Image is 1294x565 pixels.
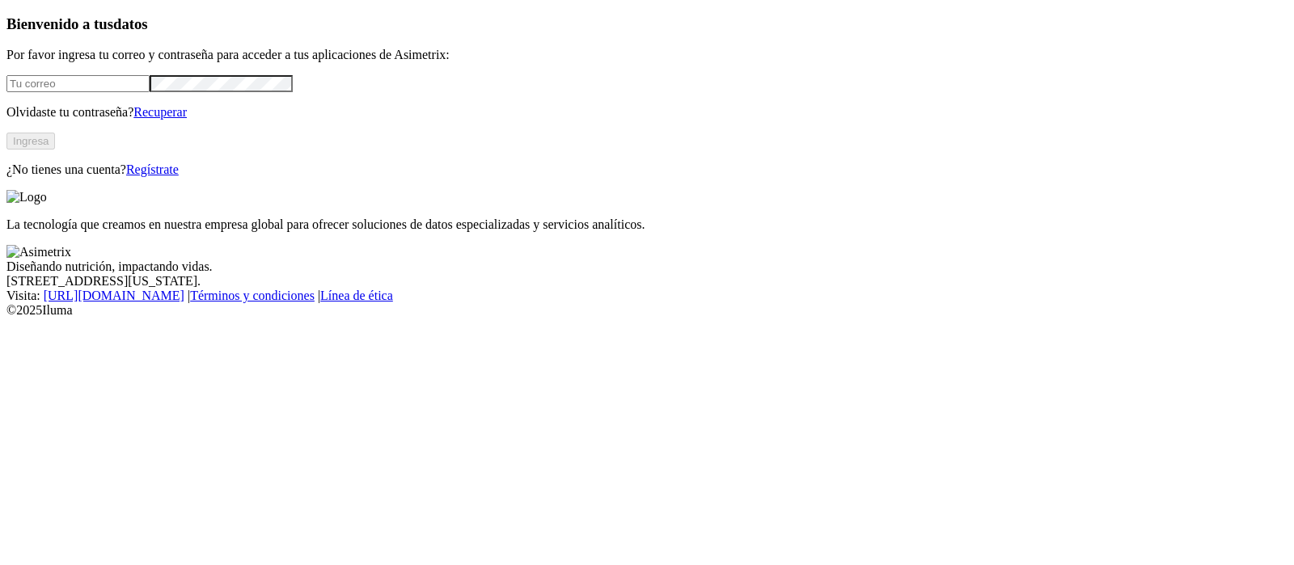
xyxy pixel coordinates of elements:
img: Asimetrix [6,245,71,259]
h3: Bienvenido a tus [6,15,1288,33]
img: Logo [6,190,47,204]
div: © 2025 Iluma [6,303,1288,318]
p: La tecnología que creamos en nuestra empresa global para ofrecer soluciones de datos especializad... [6,217,1288,232]
p: ¿No tienes una cuenta? [6,162,1288,177]
p: Olvidaste tu contraseña? [6,105,1288,120]
a: [URL][DOMAIN_NAME] [44,289,184,302]
a: Términos y condiciones [190,289,315,302]
div: Visita : | | [6,289,1288,303]
input: Tu correo [6,75,150,92]
a: Línea de ética [320,289,393,302]
div: Diseñando nutrición, impactando vidas. [6,259,1288,274]
div: [STREET_ADDRESS][US_STATE]. [6,274,1288,289]
span: datos [113,15,148,32]
p: Por favor ingresa tu correo y contraseña para acceder a tus aplicaciones de Asimetrix: [6,48,1288,62]
button: Ingresa [6,133,55,150]
a: Recuperar [133,105,187,119]
a: Regístrate [126,162,179,176]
